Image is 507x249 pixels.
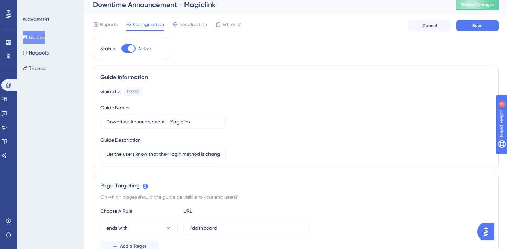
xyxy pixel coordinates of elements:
[183,207,261,215] div: URL
[49,4,51,9] div: 3
[100,136,141,144] div: Guide Description
[477,221,499,242] iframe: UserGuiding AI Assistant Launcher
[423,23,437,28] span: Cancel
[23,46,49,59] button: Hotspots
[461,2,494,7] span: Publish Changes
[456,20,499,31] button: Save
[100,181,491,190] div: Page Targeting
[100,221,178,235] button: ends with
[189,224,303,232] input: yourwebsite.com/path
[23,62,46,75] button: Themes
[106,150,220,158] input: Type your Guide’s Description here
[23,17,49,23] div: ENGAGEMENT
[17,2,44,10] span: Need Help?
[106,118,220,126] input: Type your Guide’s Name here
[100,73,491,82] div: Guide Information
[120,243,146,249] span: Add a Target
[100,207,178,215] div: Choose A Rule
[100,87,121,96] div: Guide ID:
[223,20,236,28] span: Editor
[133,20,164,28] span: Configuration
[100,44,116,53] div: Status:
[100,193,491,201] div: On which pages should the guide be visible to your end users?
[100,20,118,28] span: Reports
[472,23,482,28] span: Save
[138,46,151,51] span: Active
[100,103,129,112] div: Guide Name
[127,89,139,95] div: 153353
[180,20,207,28] span: Localization
[408,20,451,31] button: Cancel
[106,224,128,232] span: ends with
[23,31,45,44] button: Guides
